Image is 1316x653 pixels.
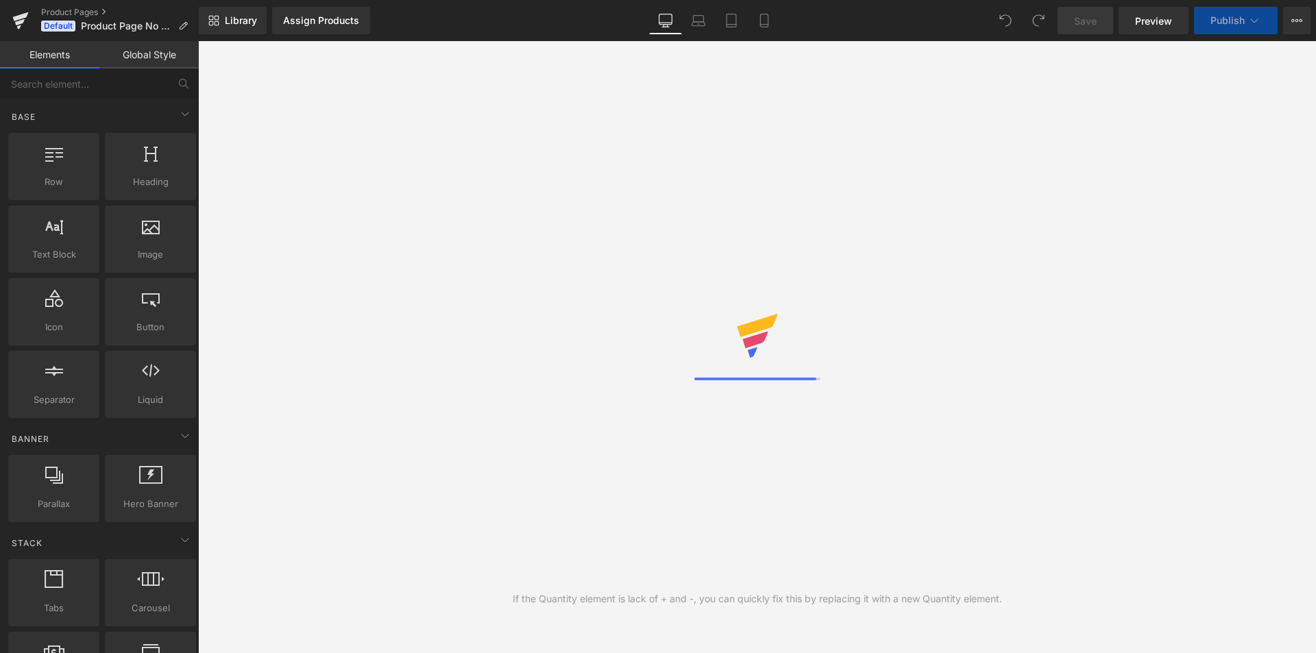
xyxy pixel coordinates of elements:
span: Library [225,14,257,27]
a: Preview [1119,7,1189,34]
button: Undo [992,7,1019,34]
span: Save [1074,14,1097,28]
a: Tablet [715,7,748,34]
span: Hero Banner [109,497,192,511]
div: Assign Products [283,15,359,26]
span: Banner [10,432,51,445]
span: Preview [1135,14,1172,28]
span: Heading [109,175,192,189]
div: If the Quantity element is lack of + and -, you can quickly fix this by replacing it with a new Q... [513,591,1002,606]
span: Separator [12,393,95,407]
span: Parallax [12,497,95,511]
span: Row [12,175,95,189]
span: Button [109,320,192,334]
span: Product Page No Dropdown [81,21,173,32]
button: More [1283,7,1311,34]
a: New Library [199,7,267,34]
span: Image [109,247,192,262]
span: Carousel [109,601,192,615]
span: Publish [1210,15,1245,26]
a: Product Pages [41,7,199,18]
button: Redo [1025,7,1052,34]
span: Base [10,110,37,123]
span: Tabs [12,601,95,615]
a: Global Style [99,41,199,69]
a: Desktop [649,7,682,34]
a: Laptop [682,7,715,34]
span: Icon [12,320,95,334]
span: Default [41,21,75,32]
span: Liquid [109,393,192,407]
span: Text Block [12,247,95,262]
button: Publish [1194,7,1278,34]
a: Mobile [748,7,781,34]
span: Stack [10,537,44,550]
